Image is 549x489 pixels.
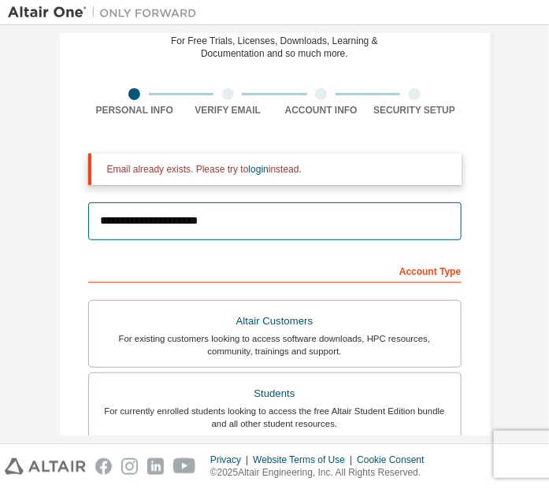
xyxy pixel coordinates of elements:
div: Students [98,383,451,405]
div: Account Type [88,257,462,283]
div: Website Terms of Use [253,454,357,466]
a: login [249,164,269,175]
div: Altair Customers [98,310,451,332]
div: Account Info [275,104,369,117]
div: Security Setup [368,104,462,117]
div: Privacy [210,454,253,466]
div: Email already exists. Please try to instead. [107,163,449,176]
div: Verify Email [181,104,275,117]
img: linkedin.svg [147,458,164,475]
div: For existing customers looking to access software downloads, HPC resources, community, trainings ... [98,332,451,357]
img: facebook.svg [95,458,112,475]
div: Personal Info [88,104,182,117]
img: Altair One [8,5,205,20]
img: altair_logo.svg [5,458,86,475]
div: Cookie Consent [357,454,433,466]
div: For currently enrolled students looking to access the free Altair Student Edition bundle and all ... [98,405,451,430]
img: instagram.svg [121,458,138,475]
img: youtube.svg [173,458,196,475]
p: © 2025 Altair Engineering, Inc. All Rights Reserved. [210,466,434,480]
div: For Free Trials, Licenses, Downloads, Learning & Documentation and so much more. [171,35,378,60]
